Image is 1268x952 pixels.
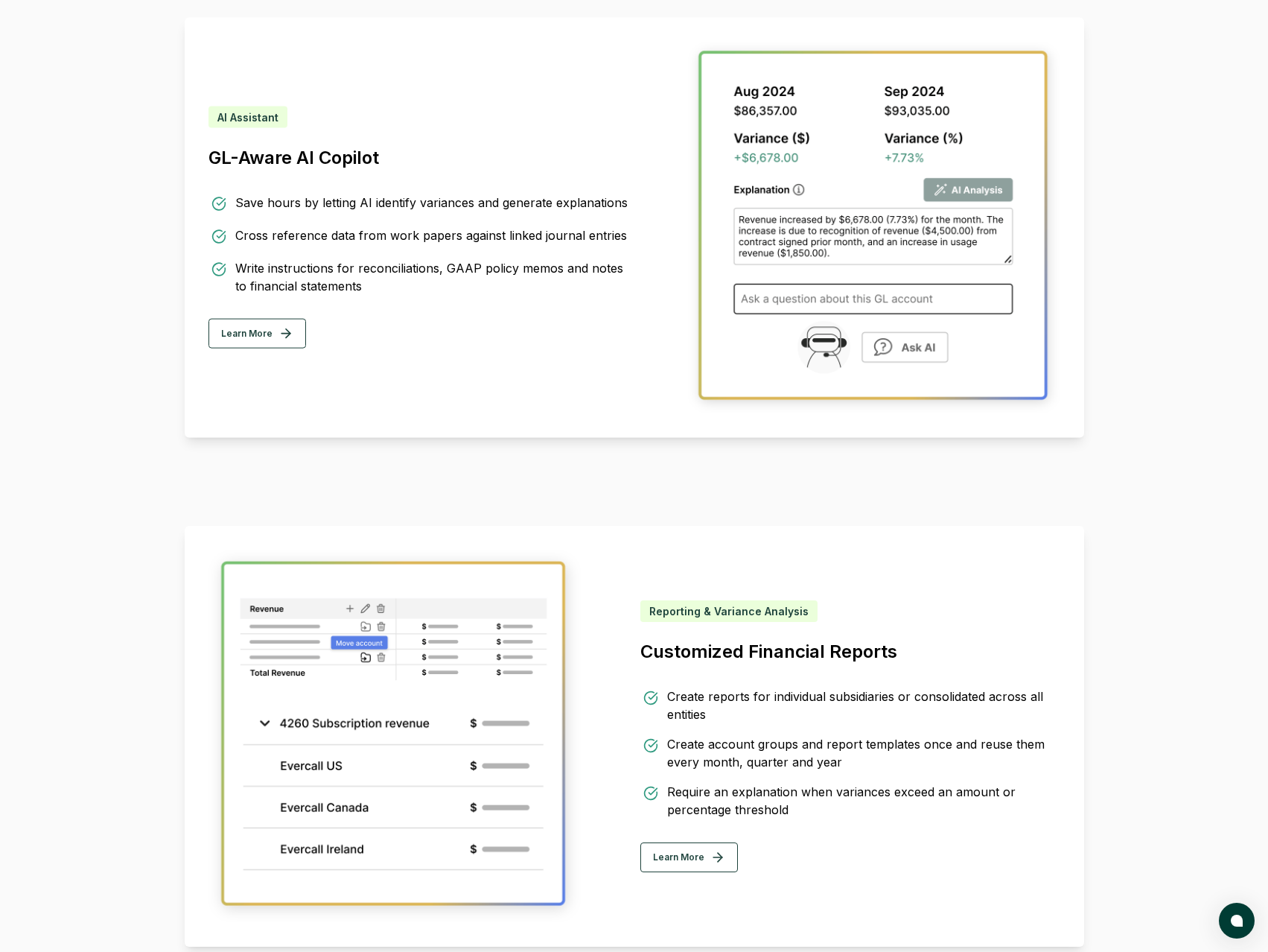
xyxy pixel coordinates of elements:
[208,319,306,349] button: Learn More
[640,842,738,872] button: Learn More
[208,550,581,923] img: Financial Reporting
[235,194,628,212] div: Save hours by letting AI identify variances and generate explanations
[667,688,1060,723] div: Create reports for individual subsidiaries or consolidated across all entities
[640,600,818,622] div: Reporting & Variance Analysis
[208,146,628,170] h3: GL-Aware AI Copilot
[235,226,627,244] div: Cross reference data from work papers against linked journal entries
[208,319,628,349] a: Learn More
[640,640,1060,664] h3: Customized Financial Reports
[1219,903,1255,939] button: atlas-launcher
[667,735,1060,771] div: Create account groups and report templates once and reuse them every month, quarter and year
[667,783,1060,819] div: Require an explanation when variances exceed an amount or percentage threshold
[235,259,628,295] div: Write instructions for reconciliations, GAAP policy memos and notes to financial statements
[640,842,1060,872] a: Learn More
[688,41,1060,413] img: AI Copilot
[208,107,287,128] div: AI Assistant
